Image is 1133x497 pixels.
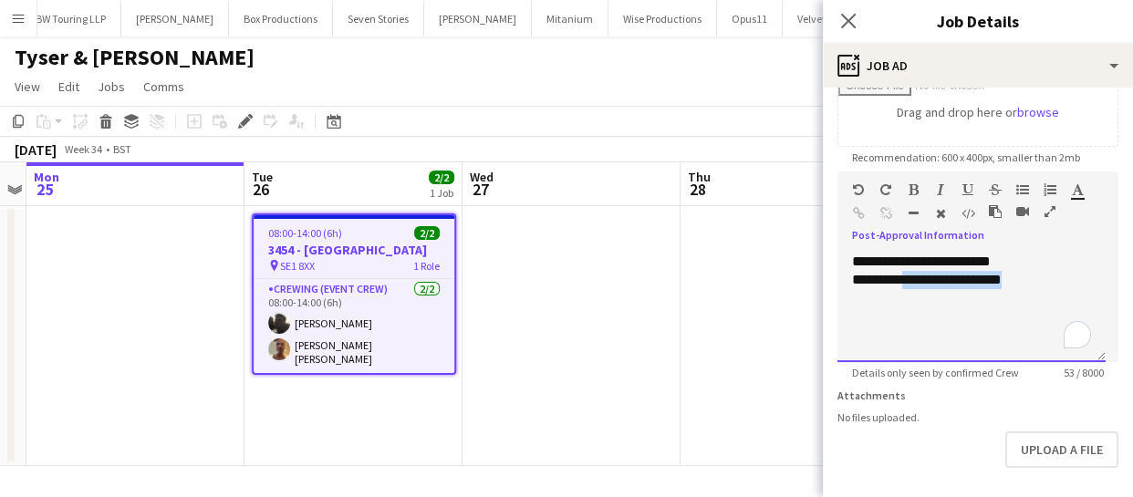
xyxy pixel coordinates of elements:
[7,75,47,98] a: View
[608,1,717,36] button: Wise Productions
[280,259,315,273] span: SE1 8XX
[121,1,229,36] button: [PERSON_NAME]
[90,75,132,98] a: Jobs
[31,179,59,200] span: 25
[414,226,440,240] span: 2/2
[907,182,920,197] button: Bold
[989,204,1002,219] button: Paste as plain text
[823,9,1133,33] h3: Job Details
[532,1,608,36] button: Mitanium
[58,78,79,95] span: Edit
[113,142,131,156] div: BST
[60,142,106,156] span: Week 34
[823,44,1133,88] div: Job Ad
[989,182,1002,197] button: Strikethrough
[852,182,865,197] button: Undo
[961,182,974,197] button: Underline
[1049,366,1118,379] span: 53 / 8000
[136,75,192,98] a: Comms
[934,206,947,221] button: Clear Formatting
[1016,182,1029,197] button: Unordered List
[961,206,974,221] button: HTML Code
[15,78,40,95] span: View
[879,182,892,197] button: Redo
[1044,182,1056,197] button: Ordered List
[229,1,333,36] button: Box Productions
[429,171,454,184] span: 2/2
[143,78,184,95] span: Comms
[424,1,532,36] button: [PERSON_NAME]
[249,179,273,200] span: 26
[98,78,125,95] span: Jobs
[837,410,1118,424] div: No files uploaded.
[837,366,1034,379] span: Details only seen by confirmed Crew
[467,179,494,200] span: 27
[685,179,711,200] span: 28
[15,44,255,71] h1: Tyser & [PERSON_NAME]
[1071,182,1084,197] button: Text Color
[34,169,59,185] span: Mon
[254,242,454,258] h3: 3454 - [GEOGRAPHIC_DATA]
[1016,204,1029,219] button: Insert video
[1005,431,1118,468] button: Upload a file
[688,169,711,185] span: Thu
[934,182,947,197] button: Italic
[15,140,57,159] div: [DATE]
[252,169,273,185] span: Tue
[16,1,121,36] button: VBW Touring LLP
[333,1,424,36] button: Seven Stories
[837,388,906,402] label: Attachments
[268,226,342,240] span: 08:00-14:00 (6h)
[907,206,920,221] button: Horizontal Line
[413,259,440,273] span: 1 Role
[430,186,453,200] div: 1 Job
[783,1,871,36] button: Velvet Living
[837,253,1106,362] div: To enrich screen reader interactions, please activate Accessibility in Grammarly extension settings
[254,279,454,373] app-card-role: Crewing (Event Crew)2/208:00-14:00 (6h)[PERSON_NAME][PERSON_NAME] [PERSON_NAME]
[51,75,87,98] a: Edit
[1044,204,1056,219] button: Fullscreen
[252,213,456,375] app-job-card: 08:00-14:00 (6h)2/23454 - [GEOGRAPHIC_DATA] SE1 8XX1 RoleCrewing (Event Crew)2/208:00-14:00 (6h)[...
[470,169,494,185] span: Wed
[837,150,1095,164] span: Recommendation: 600 x 400px, smaller than 2mb
[717,1,783,36] button: Opus11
